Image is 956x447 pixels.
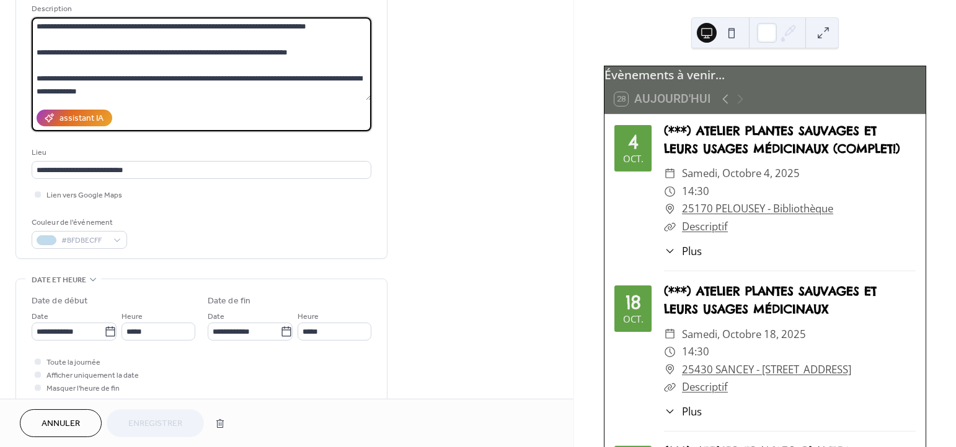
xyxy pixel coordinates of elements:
div: ​ [664,218,676,236]
div: 18 [626,293,641,311]
div: ​ [664,361,676,379]
span: 14:30 [682,343,709,361]
div: ​ [664,243,676,259]
button: ​Plus [664,243,702,259]
div: Description [32,2,369,15]
div: assistant IA [60,113,104,126]
a: (***) ATELIER PLANTES SAUVAGES ET LEURS USAGES MÉDICINAUX (COMPLET!) [664,123,900,156]
div: Lieu [32,146,369,159]
button: Annuler [20,409,102,437]
div: ​ [664,183,676,201]
span: Date [208,311,224,324]
span: Heure [122,311,143,324]
div: Couleur de l'événement [32,216,125,229]
span: Plus [682,243,702,259]
div: oct. [623,154,644,163]
div: oct. [623,315,644,324]
span: Date et heure [32,274,86,287]
span: samedi, octobre 18, 2025 [682,326,806,344]
div: ​ [664,326,676,344]
span: 14:30 [682,183,709,201]
button: assistant IA [37,110,112,126]
span: Lien vers Google Maps [46,189,122,202]
a: (***) ATELIER PLANTES SAUVAGES ET LEURS USAGES MÉDICINAUX [664,284,877,316]
span: Date [32,311,48,324]
a: 25170 PELOUSEY - Bibliothèque [682,200,833,218]
a: 25430 SANCEY - [STREET_ADDRESS] [682,361,851,379]
span: samedi, octobre 4, 2025 [682,165,800,183]
div: ​ [664,378,676,396]
span: Annuler [42,418,80,431]
span: Toute la journée [46,357,100,370]
div: ​ [664,404,676,419]
div: ​ [664,343,676,361]
div: Date de fin [208,295,250,308]
div: ​ [664,165,676,183]
span: Heure [298,311,319,324]
span: Afficher uniquement la date [46,370,139,383]
span: Plus [682,404,702,419]
span: Masquer l'heure de fin [46,383,120,396]
a: Descriptif [682,380,728,394]
div: Date de début [32,295,87,308]
span: #BFDBECFF [61,235,107,248]
div: ​ [664,200,676,218]
div: 4 [628,132,639,151]
a: Descriptif [682,219,728,233]
button: ​Plus [664,404,702,419]
div: Évènements à venir... [604,66,926,84]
